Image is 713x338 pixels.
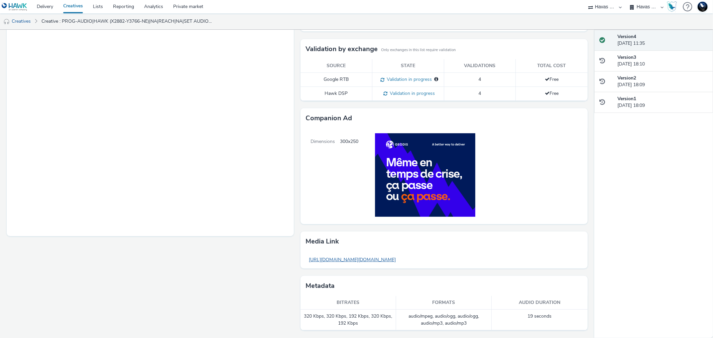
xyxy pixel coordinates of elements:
th: Validations [444,59,516,73]
td: 320 Kbps, 320 Kbps, 192 Kbps, 320 Kbps, 192 Kbps [301,310,396,330]
span: Validation in progress [384,76,432,82]
img: undefined Logo [2,3,27,11]
th: Bitrates [301,296,396,310]
h3: Media link [306,236,339,246]
td: 19 seconds [492,310,587,330]
img: Support Hawk [698,2,708,12]
th: State [372,59,444,73]
th: Audio duration [492,296,587,310]
span: Free [545,90,559,97]
strong: Version 1 [617,96,636,102]
a: Hawk Academy [667,1,680,12]
span: Validation in progress [387,90,435,97]
a: Creative : PROG-AUDIO|HAWK (X2882-Y3766-NE)|NA|REACH|NA|SET AUDIO GEODIS SPOTIFY|NA|AUDIO|1X1|NA|... [38,13,216,29]
strong: Version 2 [617,75,636,81]
td: Google RTB [301,73,372,87]
span: 4 [478,76,481,82]
span: Dimensions [301,128,340,224]
th: Formats [396,296,492,310]
td: Hawk DSP [301,87,372,101]
th: Source [301,59,372,73]
strong: Version 3 [617,54,636,60]
span: 300x250 [340,128,358,224]
h3: Metadata [306,281,335,291]
a: [URL][DOMAIN_NAME][DOMAIN_NAME] [306,253,399,266]
div: [DATE] 18:09 [617,96,708,109]
span: 4 [478,90,481,97]
div: [DATE] 18:09 [617,75,708,89]
img: audio [3,18,10,25]
th: Total cost [516,59,588,73]
td: audio/mpeg, audio/ogg, audio/ogg, audio/mp3, audio/mp3 [396,310,492,330]
span: Free [545,76,559,82]
div: [DATE] 11:35 [617,33,708,47]
small: Only exchanges in this list require validation [381,47,456,53]
strong: Version 4 [617,33,636,40]
h3: Validation by exchange [306,44,378,54]
h3: Companion Ad [306,113,352,123]
img: Companion Ad [358,128,480,222]
img: Hawk Academy [667,1,677,12]
div: [DATE] 18:10 [617,54,708,68]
